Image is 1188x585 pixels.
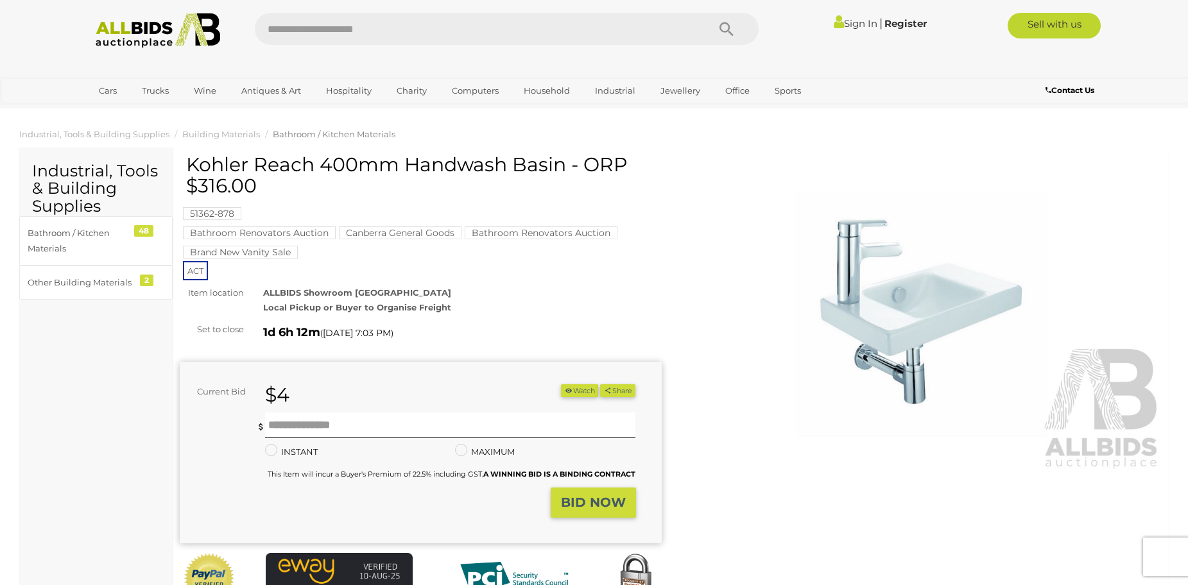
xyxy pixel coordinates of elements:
a: Office [717,80,758,101]
strong: 1d 6h 12m [263,325,320,339]
div: Other Building Materials [28,275,133,290]
a: Antiques & Art [233,80,309,101]
a: Sell with us [1008,13,1101,38]
a: Charity [388,80,435,101]
a: Cars [90,80,125,101]
label: INSTANT [265,445,318,459]
strong: BID NOW [561,495,626,510]
b: Contact Us [1046,85,1094,95]
button: Search [694,13,759,45]
h2: Industrial, Tools & Building Supplies [32,162,160,216]
img: Kohler Reach 400mm Handwash Basin - ORP $316.00 [681,160,1163,471]
div: Bathroom / Kitchen Materials [28,226,133,256]
div: 2 [140,275,153,286]
a: Industrial [587,80,644,101]
mark: Brand New Vanity Sale [183,246,298,259]
a: Sports [766,80,809,101]
button: Share [600,384,635,398]
mark: Bathroom Renovators Auction [183,226,336,239]
button: Watch [561,384,598,398]
mark: 51362-878 [183,207,241,220]
a: [GEOGRAPHIC_DATA] [90,101,198,123]
strong: $4 [265,383,289,407]
strong: Local Pickup or Buyer to Organise Freight [263,302,451,312]
mark: Canberra General Goods [339,226,461,239]
img: Allbids.com.au [89,13,228,48]
a: Trucks [133,80,177,101]
a: Jewellery [652,80,709,101]
a: Bathroom Renovators Auction [183,228,336,238]
a: Other Building Materials 2 [19,266,173,300]
li: Watch this item [561,384,598,398]
div: Set to close [170,322,254,337]
a: Register [884,17,927,30]
small: This Item will incur a Buyer's Premium of 22.5% including GST. [268,470,635,479]
div: Current Bid [180,384,255,399]
span: ( ) [320,328,393,338]
span: | [879,16,882,30]
a: Canberra General Goods [339,228,461,238]
label: MAXIMUM [455,445,515,459]
a: Industrial, Tools & Building Supplies [19,129,169,139]
a: Brand New Vanity Sale [183,247,298,257]
a: Hospitality [318,80,380,101]
a: Wine [185,80,225,101]
a: 51362-878 [183,208,241,219]
span: ACT [183,261,208,280]
b: A WINNING BID IS A BINDING CONTRACT [483,470,635,479]
a: Sign In [834,17,877,30]
div: Item location [170,285,254,300]
div: 48 [134,225,153,237]
a: Contact Us [1046,83,1098,97]
a: Bathroom / Kitchen Materials [273,129,395,139]
a: Bathroom Renovators Auction [465,228,617,238]
a: Household [515,80,578,101]
strong: ALLBIDS Showroom [GEOGRAPHIC_DATA] [263,287,451,298]
a: Building Materials [182,129,260,139]
h1: Kohler Reach 400mm Handwash Basin - ORP $316.00 [186,154,659,196]
a: Bathroom / Kitchen Materials 48 [19,216,173,266]
a: Computers [443,80,507,101]
mark: Bathroom Renovators Auction [465,226,617,239]
button: BID NOW [551,487,636,518]
span: [DATE] 7:03 PM [323,327,391,339]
